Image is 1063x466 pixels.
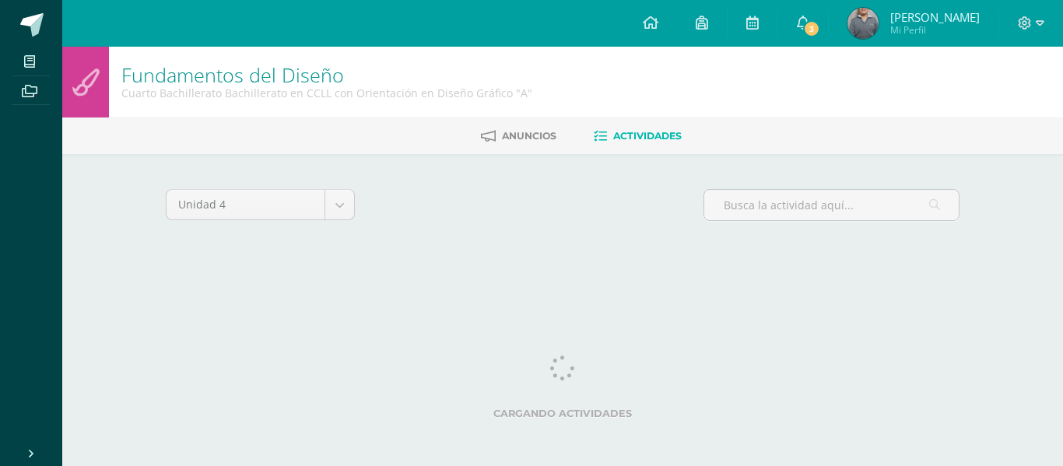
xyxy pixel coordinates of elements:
a: Fundamentos del Diseño [121,61,344,88]
a: Unidad 4 [167,190,354,219]
span: Anuncios [502,130,556,142]
span: [PERSON_NAME] [890,9,980,25]
span: 3 [803,20,820,37]
label: Cargando actividades [166,408,960,419]
a: Actividades [594,124,682,149]
a: Anuncios [481,124,556,149]
img: 1b81ffb1054cee16f8981d9b3bc82726.png [847,8,879,39]
input: Busca la actividad aquí... [704,190,959,220]
h1: Fundamentos del Diseño [121,64,532,86]
span: Mi Perfil [890,23,980,37]
span: Actividades [613,130,682,142]
div: Cuarto Bachillerato Bachillerato en CCLL con Orientación en Diseño Gráfico 'A' [121,86,532,100]
span: Unidad 4 [178,190,313,219]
